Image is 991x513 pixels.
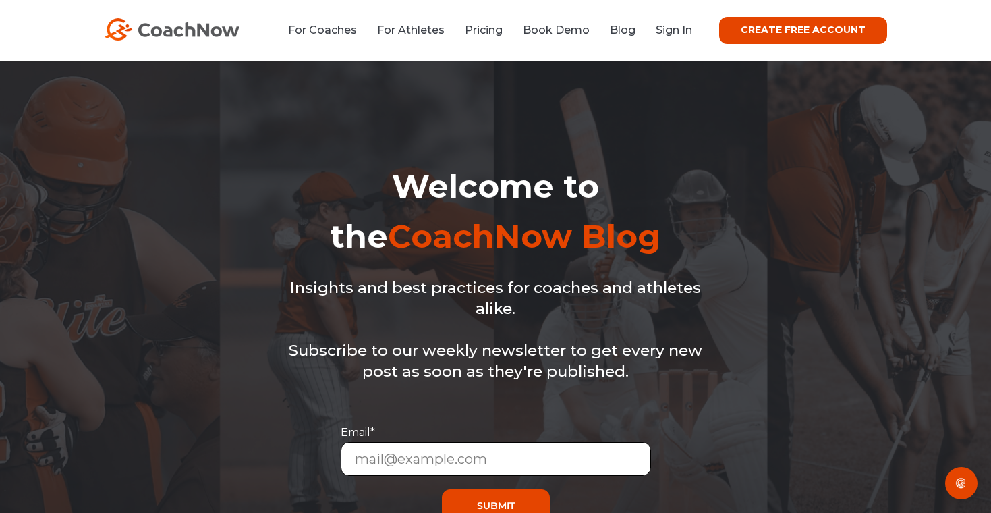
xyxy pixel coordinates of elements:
a: Pricing [465,24,503,36]
input: mail@example.com [341,442,651,476]
a: Sign In [656,24,692,36]
span: Insights and best practices for coaches and athletes alike. [290,278,701,318]
img: CoachNow Logo [105,18,239,40]
div: Open Intercom Messenger [945,467,978,500]
a: CREATE FREE ACCOUNT [719,17,887,44]
a: Blog [610,24,635,36]
span: Email [341,426,370,439]
span: CoachNow Blog [388,217,661,256]
span: Subscribe to our weekly newsletter to get every new post as soon as they're published. [289,341,702,381]
h1: Welcome to the [277,161,715,262]
a: For Coaches [288,24,357,36]
a: For Athletes [377,24,445,36]
a: Book Demo [523,24,590,36]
